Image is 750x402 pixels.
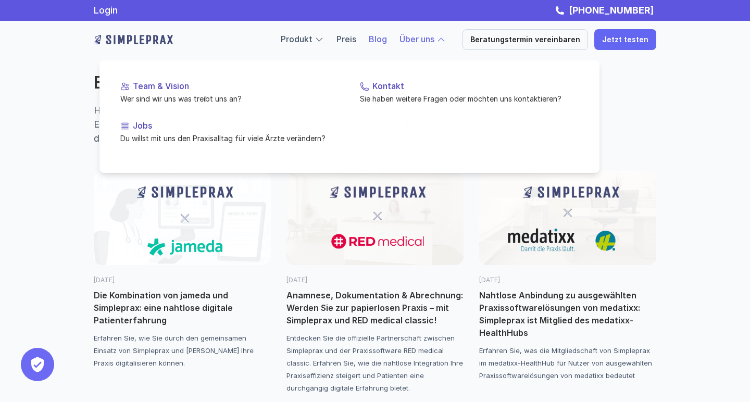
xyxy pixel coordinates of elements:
a: JobsDu willst mit uns den Praxisalltag für viele Ärzte verändern? [112,112,347,152]
strong: [PHONE_NUMBER] [569,5,654,16]
p: Du willst mit uns den Praxisalltag für viele Ärzte verändern? [120,133,339,144]
p: [DATE] [479,275,656,285]
a: [DATE]Anamnese, Dokumentation & Abrechnung: Werden Sie zur papierlosen Praxis – mit Simpleprax un... [286,171,464,394]
a: Login [94,5,118,16]
p: Herzlich willkommen auf dem Blog von Simpleprax. Hier berichten wir über die Erfahrungen unserer ... [94,103,488,145]
p: Anamnese, Dokumentation & Abrechnung: Werden Sie zur papierlosen Praxis – mit Simpleprax und RED ... [286,289,464,326]
a: Blog [369,34,387,44]
p: Jobs [133,121,339,131]
a: [DATE]Die Kombination von jameda und Simpleprax: eine nahtlose digitale PatienterfahrungErfahren ... [94,171,271,369]
a: KontaktSie haben weitere Fragen oder möchten uns kontaktieren? [352,73,587,112]
p: Entdecken Sie die offizielle Partnerschaft zwischen Simpleprax und der Praxissoftware RED medical... [286,332,464,394]
p: [DATE] [94,275,271,285]
p: Erfahren Sie, was die Mitgliedschaft von Simpleprax im medatixx-HealthHub für Nutzer von ausgewäh... [479,344,656,382]
a: Preis [336,34,356,44]
p: Wer sind wir uns was treibt uns an? [120,93,339,104]
a: [PHONE_NUMBER] [566,5,656,16]
p: Nahtlose Anbindung zu ausgewählten Praxissoftwarelösungen von medatixx: Simpleprax ist Mitglied d... [479,289,656,339]
p: Team & Vision [133,81,339,91]
p: Sie haben weitere Fragen oder möchten uns kontaktieren? [360,93,579,104]
a: [DATE]Nahtlose Anbindung zu ausgewählten Praxissoftwarelösungen von medatixx: Simpleprax ist Mitg... [479,171,656,382]
p: Erfahren Sie, wie Sie durch den gemeinsamen Einsatz von Simpleprax und [PERSON_NAME] Ihre Praxis ... [94,332,271,369]
p: Jetzt testen [602,35,648,44]
a: Produkt [281,34,312,44]
p: Kontakt [372,81,579,91]
a: Jetzt testen [594,29,656,50]
a: Beratungstermin vereinbaren [463,29,588,50]
p: Die Kombination von jameda und Simpleprax: eine nahtlose digitale Patienterfahrung [94,289,271,326]
p: [DATE] [286,275,464,285]
a: Über uns [399,34,434,44]
h2: Blog [94,73,484,93]
a: Team & VisionWer sind wir uns was treibt uns an? [112,73,347,112]
p: Beratungstermin vereinbaren [470,35,580,44]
